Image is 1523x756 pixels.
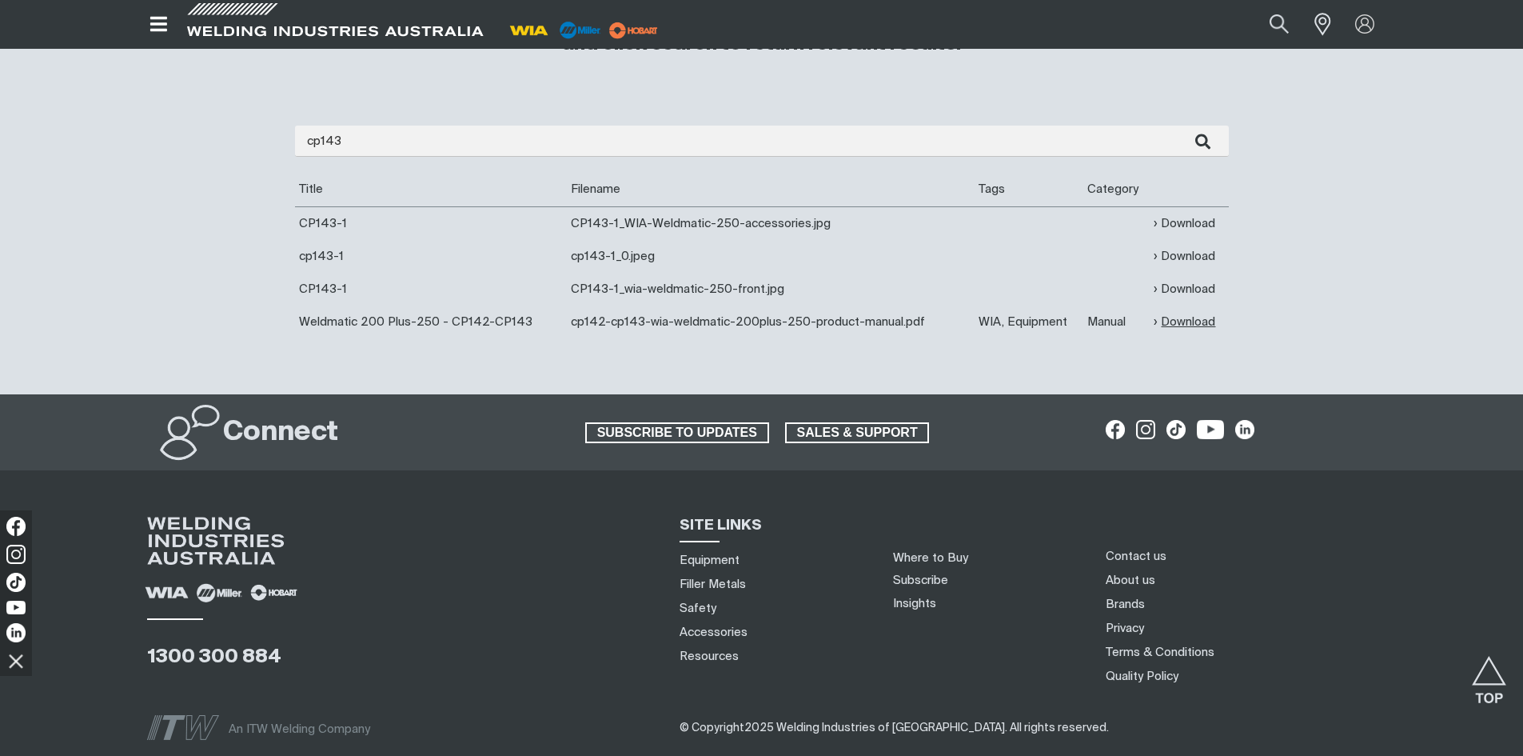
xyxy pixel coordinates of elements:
img: TikTok [6,573,26,592]
td: CP143-1_WIA-Weldmatic-250-accessories.jpg [567,206,975,240]
span: © Copyright 2025 Welding Industries of [GEOGRAPHIC_DATA] . All rights reserved. [680,722,1109,734]
td: CP143-1 [295,273,567,306]
button: Scroll to top [1471,656,1507,692]
a: Download [1154,280,1215,298]
a: Equipment [680,552,740,569]
a: SALES & SUPPORT [785,422,930,443]
img: Instagram [6,545,26,564]
a: SUBSCRIBE TO UPDATES [585,422,769,443]
img: miller [604,18,663,42]
a: Resources [680,648,739,665]
a: Terms & Conditions [1106,644,1214,661]
a: miller [604,24,663,36]
a: Download [1154,313,1215,331]
a: Insights [893,598,936,610]
a: Download [1154,214,1215,233]
a: 1300 300 884 [147,647,281,666]
button: Search products [1252,6,1306,42]
td: CP143-1_wia-weldmatic-250-front.jpg [567,273,975,306]
span: ​​​​​​​​​​​​​​​​​​ ​​​​​​ [680,722,1109,734]
a: Subscribe [893,574,948,586]
a: Contact us [1106,548,1166,565]
a: Privacy [1106,620,1144,637]
a: Filler Metals [680,576,746,593]
a: About us [1106,572,1155,589]
td: CP143-1 [295,206,567,240]
nav: Footer [1100,545,1406,689]
img: LinkedIn [6,623,26,642]
input: Product name or item number... [1231,6,1306,42]
span: SITE LINKS [680,518,762,533]
img: hide socials [2,647,30,674]
a: Safety [680,600,716,617]
a: Where to Buy [893,552,968,564]
td: Weldmatic 200 Plus-250 - CP142-CP143 [295,306,567,338]
td: WIA, Equipment [975,306,1083,338]
img: YouTube [6,601,26,614]
td: Manual [1083,306,1150,338]
td: cp143-1_0.jpeg [567,240,975,273]
span: SALES & SUPPORT [787,422,928,443]
input: Enter search... [295,126,1229,157]
a: Accessories [680,624,748,641]
nav: Sitemap [674,549,874,669]
span: An ITW Welding Company [229,723,370,735]
a: Quality Policy [1106,668,1178,685]
a: Brands [1106,596,1145,613]
td: cp143-1 [295,240,567,273]
span: SUBSCRIBE TO UPDATES [587,422,767,443]
h2: Connect [223,415,338,450]
th: Filename [567,173,975,206]
a: Download [1154,247,1215,266]
th: Tags [975,173,1083,206]
td: cp142-cp143-wia-weldmatic-200plus-250-product-manual.pdf [567,306,975,338]
th: Category [1083,173,1150,206]
img: Facebook [6,517,26,536]
th: Title [295,173,567,206]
